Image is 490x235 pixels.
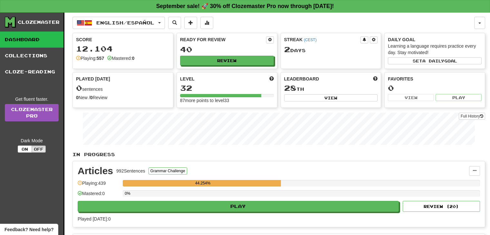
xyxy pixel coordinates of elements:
[116,168,145,174] div: 992 Sentences
[76,95,79,100] strong: 0
[200,17,213,29] button: More stats
[5,104,59,121] a: ClozemasterPro
[78,180,120,191] div: Playing: 439
[76,45,170,53] div: 12.104
[422,59,444,63] span: a daily
[125,180,281,186] div: 44.254%
[269,76,274,82] span: Score more points to level up
[76,36,170,43] div: Score
[284,45,378,54] div: Day s
[284,76,319,82] span: Leaderboard
[97,56,104,61] strong: 557
[388,76,482,82] div: Favorites
[284,45,290,54] span: 2
[284,94,378,101] button: View
[149,167,187,174] button: Grammar Challenge
[184,17,197,29] button: Add sentence to collection
[32,146,46,153] button: Off
[180,36,266,43] div: Ready for Review
[180,84,274,92] div: 32
[284,83,296,92] span: 28
[304,38,317,42] a: (CEST)
[388,57,482,64] button: Seta dailygoal
[76,94,170,101] div: New / Review
[78,190,120,201] div: Mastered: 0
[18,19,60,25] div: Clozemaster
[284,84,378,92] div: th
[180,76,195,82] span: Level
[388,36,482,43] div: Daily Goal
[76,76,110,82] span: Played [DATE]
[5,137,59,144] div: Dark Mode
[436,94,482,101] button: Play
[284,36,361,43] div: Streak
[96,20,154,25] span: English / Español
[180,97,274,104] div: 87 more points to level 33
[18,146,32,153] button: On
[72,151,485,158] p: In Progress
[5,96,59,102] div: Get fluent faster.
[180,56,274,65] button: Review
[76,83,82,92] span: 0
[373,76,378,82] span: This week in points, UTC
[76,84,170,92] div: sentences
[403,201,480,212] button: Review (20)
[78,201,399,212] button: Play
[76,55,104,61] div: Playing:
[156,3,334,9] strong: September sale! 🚀 30% off Clozemaster Pro now through [DATE]!
[388,94,434,101] button: View
[132,56,134,61] strong: 0
[90,95,93,100] strong: 0
[78,166,113,176] div: Articles
[180,45,274,53] div: 40
[388,43,482,56] div: Learning a language requires practice every day. Stay motivated!
[72,17,165,29] button: English/Español
[107,55,134,61] div: Mastered:
[168,17,181,29] button: Search sentences
[459,113,485,120] button: Full History
[388,84,482,92] div: 0
[5,226,53,233] span: Open feedback widget
[78,216,110,221] span: Played [DATE]: 0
